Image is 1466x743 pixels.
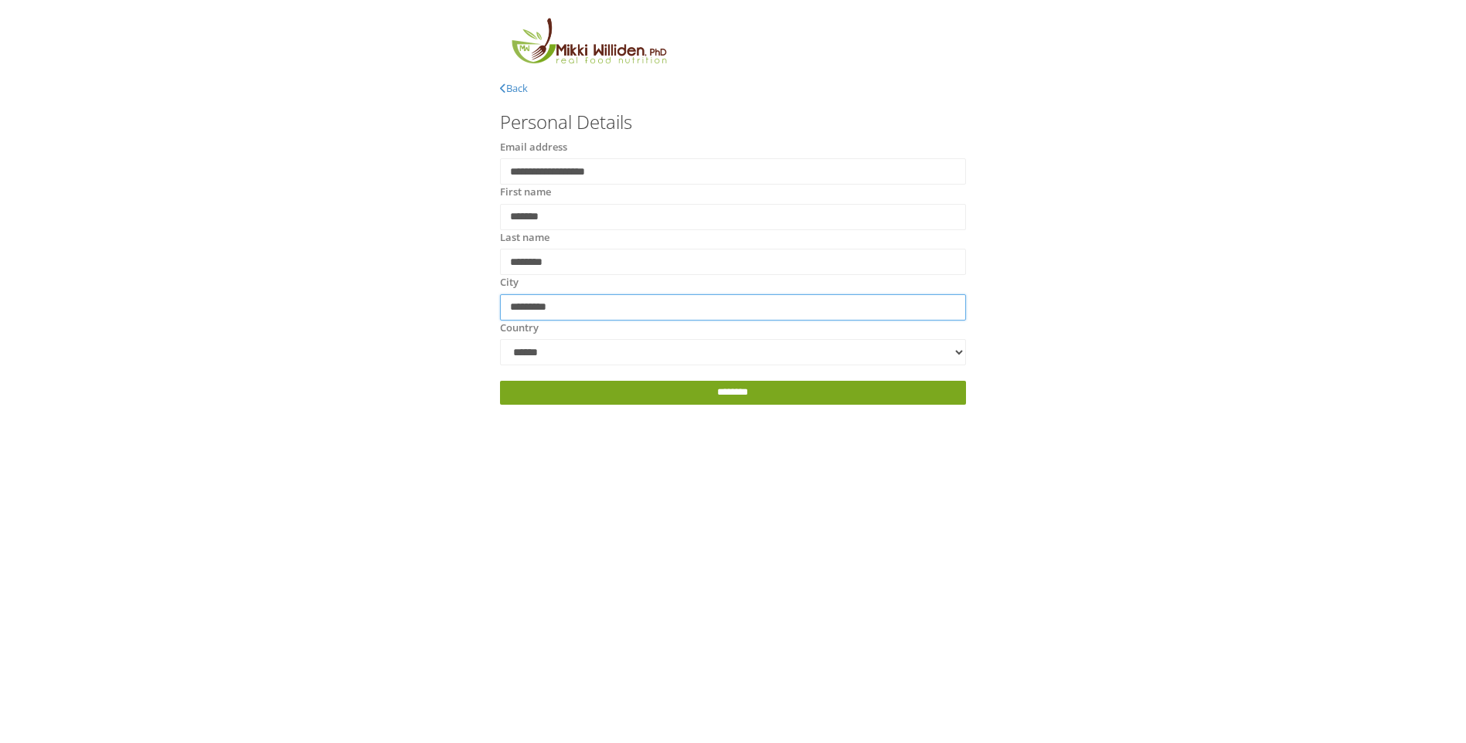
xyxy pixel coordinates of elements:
h3: Personal Details [500,112,965,132]
label: Email address [500,140,567,155]
label: First name [500,185,551,200]
a: Back [500,81,528,95]
label: Country [500,321,539,336]
label: Last name [500,230,549,246]
label: City [500,275,519,290]
img: MikkiLogoMain.png [500,15,676,73]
